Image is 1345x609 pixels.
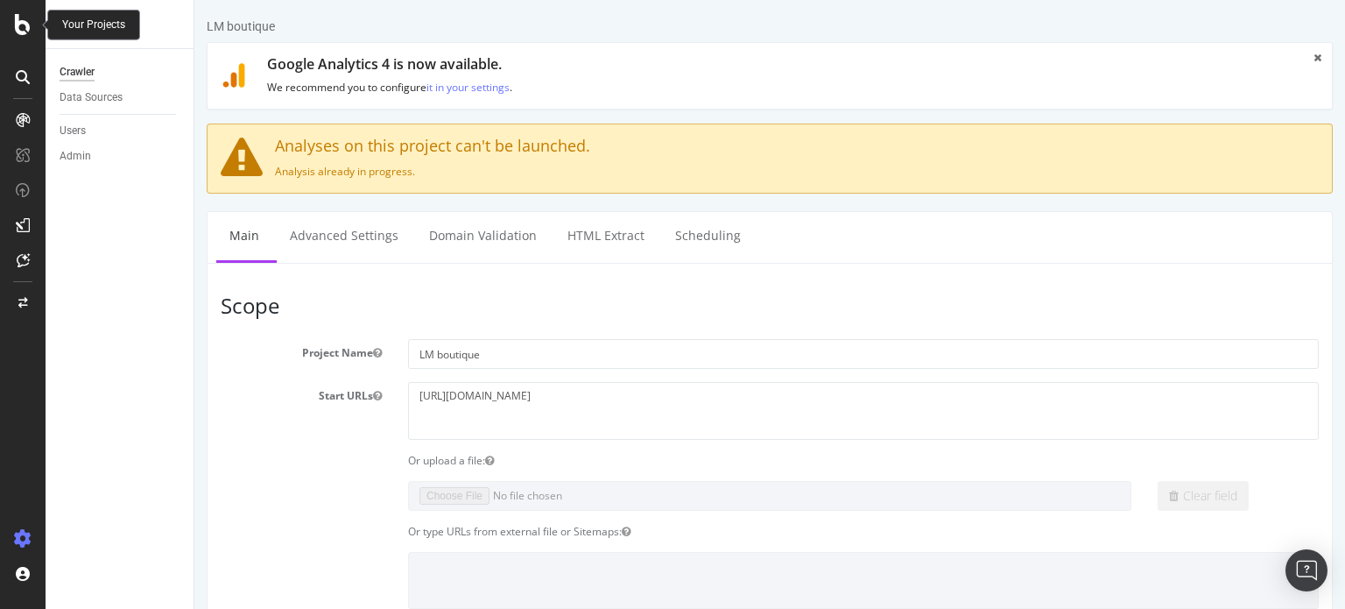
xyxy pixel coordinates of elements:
[60,89,123,107] div: Data Sources
[12,18,81,35] div: LM boutique
[1285,549,1327,591] div: Open Intercom Messenger
[222,212,356,260] a: Domain Validation
[60,89,181,107] a: Data Sources
[13,339,201,360] label: Project Name
[62,18,125,32] div: Your Projects
[82,212,217,260] a: Advanced Settings
[60,122,181,140] a: Users
[60,147,181,166] a: Admin
[60,122,86,140] div: Users
[60,147,91,166] div: Admin
[13,382,201,403] label: Start URLs
[60,63,181,81] a: Crawler
[468,212,560,260] a: Scheduling
[179,345,187,360] button: Project Name
[214,382,1124,439] textarea: [URL][DOMAIN_NAME]
[73,80,1098,95] p: We recommend you to configure .
[201,524,1137,539] div: Or type URLs from external file or Sitemaps:
[179,388,187,403] button: Start URLs
[360,212,463,260] a: HTML Extract
[26,164,1124,179] p: Analysis already in progress.
[232,80,315,95] a: it in your settings
[27,63,52,88] img: ga4.9118ffdc1441.svg
[26,138,1124,155] h4: Analyses on this project can't be launched.
[22,212,78,260] a: Main
[60,63,95,81] div: Crawler
[26,294,1124,317] h3: Scope
[73,57,1098,73] h1: Google Analytics 4 is now available.
[201,453,1137,468] div: Or upload a file:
